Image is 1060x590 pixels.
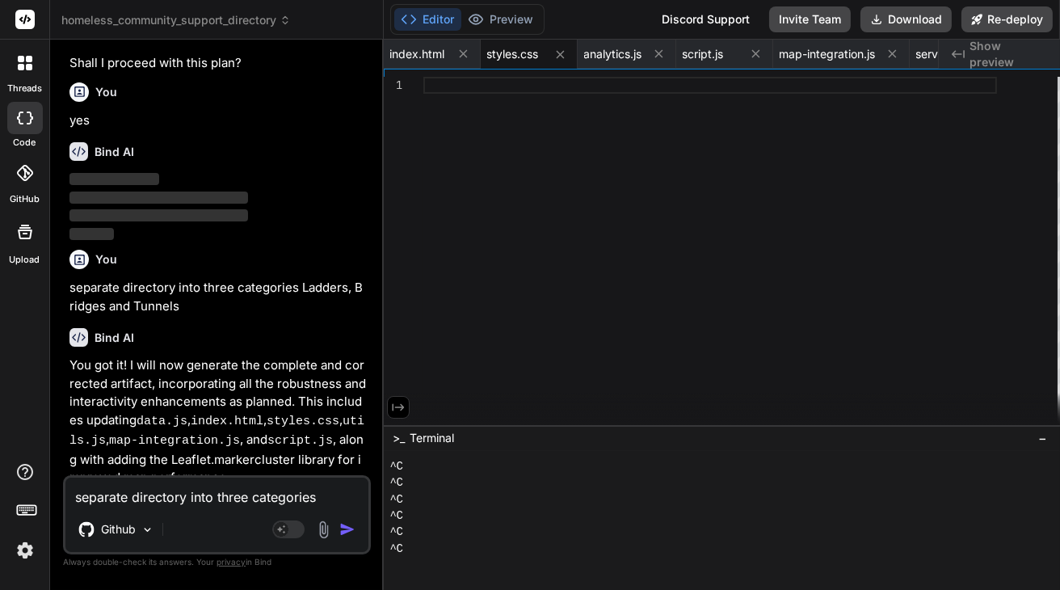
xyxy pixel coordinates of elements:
span: privacy [217,557,246,567]
span: ^C [390,541,403,557]
p: Always double-check its answers. Your in Bind [63,554,371,570]
p: yes [69,112,368,130]
img: attachment [314,520,333,539]
span: service-worker.js [916,46,1006,62]
span: index.html [390,46,445,62]
h6: You [95,251,117,268]
span: ‌ [69,173,159,185]
span: ‌ [69,228,114,240]
code: index.html [191,415,263,428]
label: Upload [10,253,40,267]
div: Discord Support [652,6,759,32]
button: Invite Team [769,6,851,32]
button: Editor [394,8,461,31]
h6: You [95,84,117,100]
span: ‌ [69,192,248,204]
span: − [1038,430,1047,446]
button: − [1035,425,1050,451]
span: map-integration.js [780,46,876,62]
p: You got it! I will now generate the complete and corrected artifact, incorporating all the robust... [69,356,368,487]
label: threads [7,82,42,95]
label: GitHub [10,192,40,206]
img: icon [339,521,355,537]
p: Shall I proceed with this plan? [69,54,368,73]
div: 1 [384,77,402,94]
span: ^C [390,491,403,508]
span: ‌ [69,209,248,221]
button: Download [860,6,952,32]
span: ^C [390,524,403,540]
code: styles.css [267,415,339,428]
code: script.js [267,434,333,448]
span: ^C [390,458,403,474]
label: code [14,136,36,150]
span: ^C [390,508,403,524]
span: script.js [683,46,724,62]
span: ^C [390,474,403,491]
code: data.js [137,415,187,428]
p: separate directory into three categories Ladders, Bridges and Tunnels [69,279,368,315]
h6: Bind AI [95,330,134,346]
code: map-integration.js [109,434,240,448]
p: Github [101,521,136,537]
img: Pick Models [141,523,154,537]
h6: Bind AI [95,144,134,160]
span: homeless_community_support_directory [61,12,291,28]
span: analytics.js [584,46,642,62]
span: styles.css [487,46,539,62]
img: settings [11,537,39,564]
button: Preview [461,8,541,31]
span: >_ [393,430,406,446]
span: Terminal [410,430,455,446]
span: Show preview [970,38,1047,70]
button: Re-deploy [961,6,1053,32]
